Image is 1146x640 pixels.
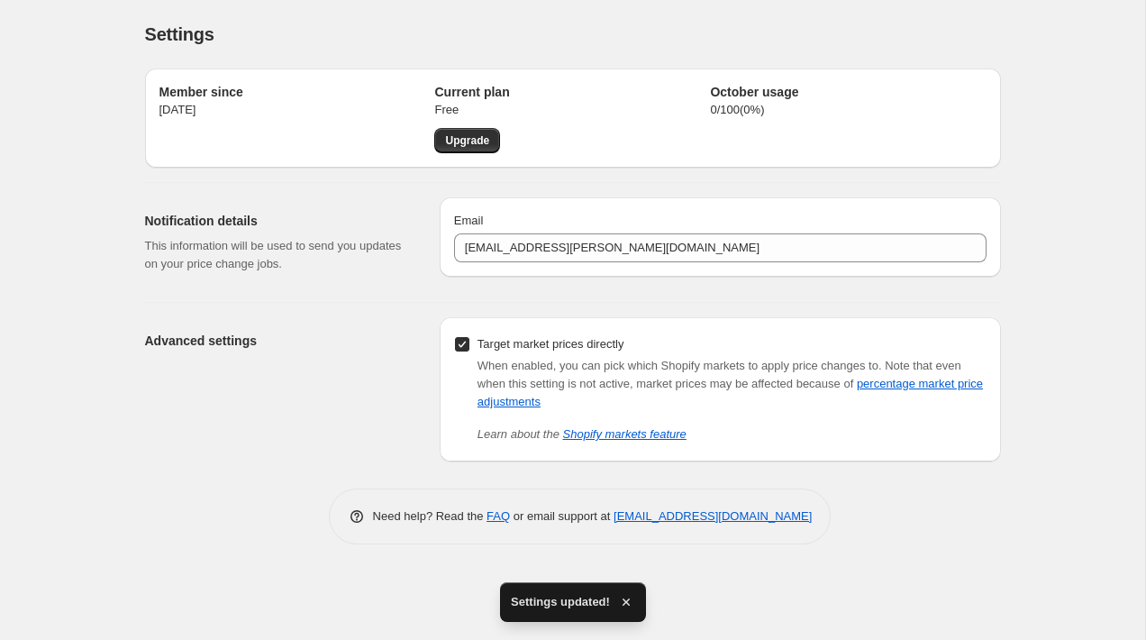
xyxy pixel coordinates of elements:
span: Email [454,214,484,227]
p: This information will be used to send you updates on your price change jobs. [145,237,411,273]
h2: Notification details [145,212,411,230]
i: Learn about the [477,427,687,441]
p: [DATE] [159,101,435,119]
a: Shopify markets feature [563,427,687,441]
h2: Member since [159,83,435,101]
h2: Advanced settings [145,332,411,350]
span: Target market prices directly [477,337,624,351]
a: [EMAIL_ADDRESS][DOMAIN_NAME] [614,509,812,523]
span: Need help? Read the [373,509,487,523]
span: or email support at [510,509,614,523]
a: FAQ [487,509,510,523]
span: Settings [145,24,214,44]
p: Free [434,101,710,119]
span: Upgrade [445,133,489,148]
p: 0 / 100 ( 0 %) [710,101,986,119]
span: When enabled, you can pick which Shopify markets to apply price changes to. [477,359,882,372]
h2: Current plan [434,83,710,101]
a: Upgrade [434,128,500,153]
span: Note that even when this setting is not active, market prices may be affected because of [477,359,983,408]
span: Settings updated! [511,593,610,611]
h2: October usage [710,83,986,101]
